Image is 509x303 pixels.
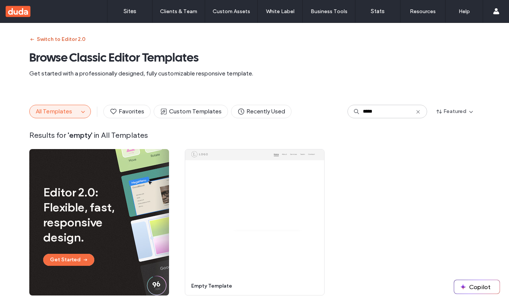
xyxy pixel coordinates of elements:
span: Browse Classic Editor Templates [29,50,480,65]
button: All Templates [30,105,79,118]
label: Help [459,8,470,15]
span: empty template [191,282,314,290]
span: Results for in All Templates [29,130,480,140]
label: Resources [410,8,436,15]
label: Business Tools [311,8,347,15]
span: All Templates [36,108,72,115]
span: Recently Used [237,107,285,116]
label: Sites [124,8,136,15]
label: Custom Assets [213,8,250,15]
span: Get started with a professionally designed, fully customizable responsive template. [29,69,480,78]
span: ' empty ' [68,131,92,140]
label: Stats [371,8,385,15]
span: Custom Templates [160,107,222,116]
label: Clients & Team [160,8,197,15]
button: Recently Used [231,105,292,118]
label: White Label [266,8,295,15]
button: Get Started [43,254,94,266]
span: Editor 2.0: Flexible, fast, responsive design. [43,185,135,245]
button: Custom Templates [154,105,228,118]
button: Favorites [103,105,151,118]
button: Copilot [454,280,500,294]
button: Switch to Editor 2.0 [29,33,86,45]
span: Favorites [110,107,144,116]
button: Featured [430,106,480,118]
